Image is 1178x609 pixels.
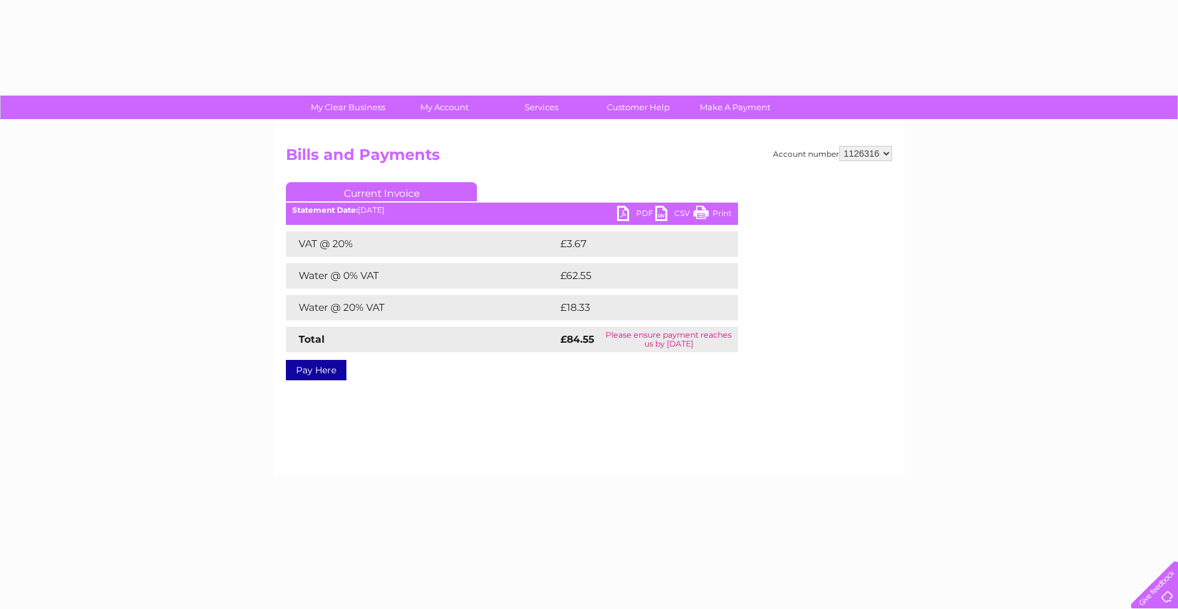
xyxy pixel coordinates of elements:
[392,96,497,119] a: My Account
[489,96,594,119] a: Services
[557,263,712,289] td: £62.55
[655,206,693,224] a: CSV
[286,295,557,320] td: Water @ 20% VAT
[286,263,557,289] td: Water @ 0% VAT
[560,333,594,345] strong: £84.55
[693,206,732,224] a: Print
[299,333,325,345] strong: Total
[286,146,892,170] h2: Bills and Payments
[286,206,738,215] div: [DATE]
[599,327,738,352] td: Please ensure payment reaches us by [DATE]
[295,96,401,119] a: My Clear Business
[586,96,691,119] a: Customer Help
[683,96,788,119] a: Make A Payment
[557,295,711,320] td: £18.33
[617,206,655,224] a: PDF
[773,146,892,161] div: Account number
[286,231,557,257] td: VAT @ 20%
[292,205,358,215] b: Statement Date:
[286,182,477,201] a: Current Invoice
[286,360,346,380] a: Pay Here
[557,231,708,257] td: £3.67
